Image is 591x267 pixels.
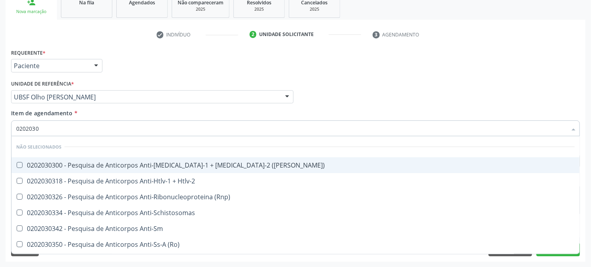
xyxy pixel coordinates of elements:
[16,178,575,184] div: 0202030318 - Pesquisa de Anticorpos Anti-Htlv-1 + Htlv-2
[14,93,277,101] span: UBSF Olho [PERSON_NAME]
[11,109,73,117] span: Item de agendamento
[239,6,279,12] div: 2025
[250,31,257,38] div: 2
[16,225,575,232] div: 0202030342 - Pesquisa de Anticorpos Anti-Sm
[16,194,575,200] div: 0202030326 - Pesquisa de Anticorpos Anti-Ribonucleoproteina (Rnp)
[11,47,45,59] label: Requerente
[16,210,575,216] div: 0202030334 - Pesquisa de Anticorpos Anti-Schistosomas
[295,6,334,12] div: 2025
[16,241,575,248] div: 0202030350 - Pesquisa de Anticorpos Anti-Ss-A (Ro)
[16,120,567,136] input: Buscar por procedimentos
[11,78,74,90] label: Unidade de referência
[178,6,224,12] div: 2025
[14,62,86,70] span: Paciente
[259,31,314,38] div: Unidade solicitante
[11,9,51,15] div: Nova marcação
[16,162,575,168] div: 0202030300 - Pesquisa de Anticorpos Anti-[MEDICAL_DATA]-1 + [MEDICAL_DATA]-2 ([PERSON_NAME])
